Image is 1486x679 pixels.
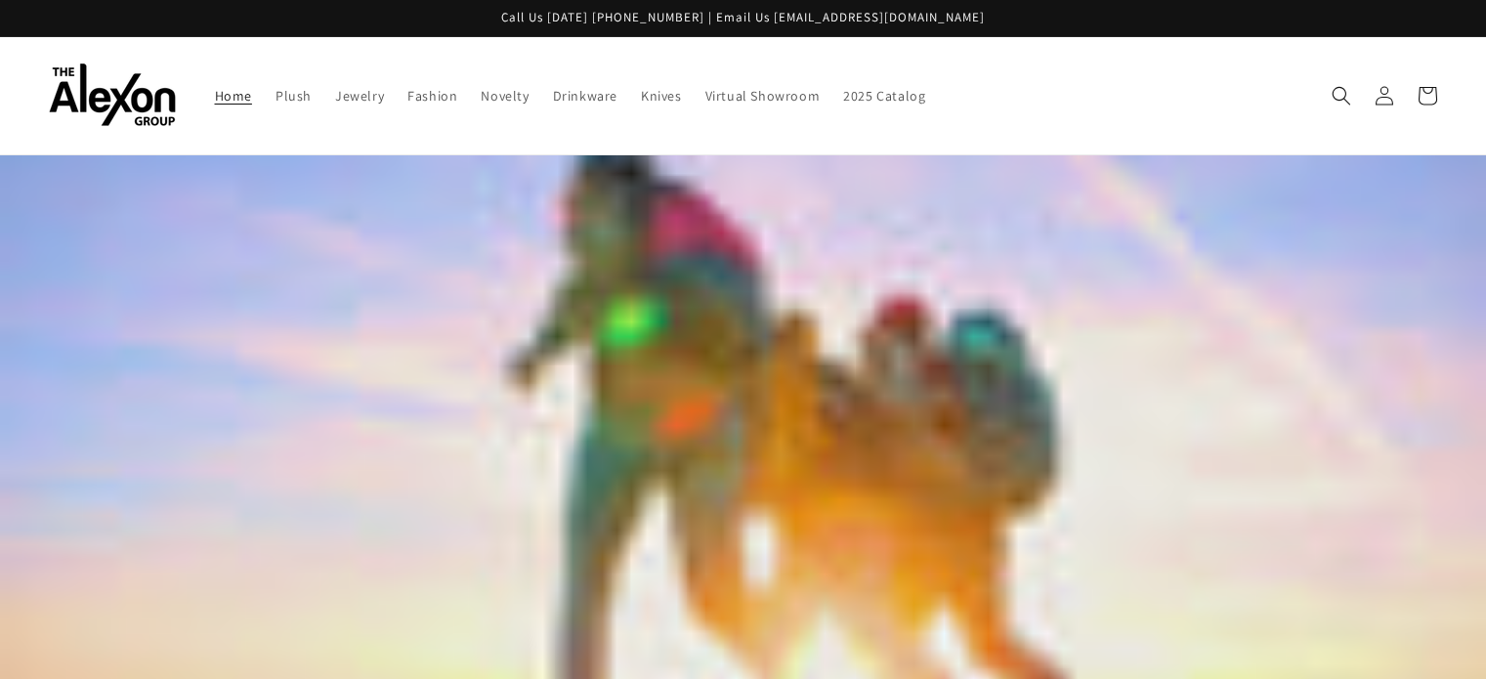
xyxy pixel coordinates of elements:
[843,87,925,105] span: 2025 Catalog
[407,87,457,105] span: Fashion
[541,75,629,116] a: Drinkware
[264,75,323,116] a: Plush
[469,75,540,116] a: Novelty
[831,75,937,116] a: 2025 Catalog
[276,87,312,105] span: Plush
[553,87,617,105] span: Drinkware
[694,75,832,116] a: Virtual Showroom
[49,64,176,127] img: The Alexon Group
[335,87,384,105] span: Jewelry
[396,75,469,116] a: Fashion
[629,75,694,116] a: Knives
[203,75,264,116] a: Home
[481,87,529,105] span: Novelty
[1320,74,1363,117] summary: Search
[705,87,821,105] span: Virtual Showroom
[215,87,252,105] span: Home
[641,87,682,105] span: Knives
[323,75,396,116] a: Jewelry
